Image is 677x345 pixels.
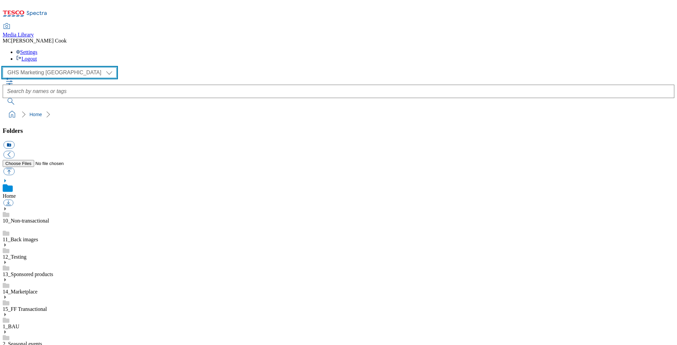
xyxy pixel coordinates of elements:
[7,109,17,120] a: home
[3,127,674,135] h3: Folders
[3,193,16,199] a: Home
[3,24,34,38] a: Media Library
[3,218,49,224] a: 10_Non-transactional
[3,237,38,242] a: 11_Back images
[3,306,47,312] a: 15_FF Transactional
[16,56,37,62] a: Logout
[3,254,26,260] a: 12_Testing
[3,108,674,121] nav: breadcrumb
[3,85,674,98] input: Search by names or tags
[3,324,19,329] a: 1_BAU
[3,32,34,37] span: Media Library
[3,38,11,44] span: MC
[3,271,53,277] a: 13_Sponsored products
[16,49,38,55] a: Settings
[3,289,38,294] a: 14_Marketplace
[29,112,42,117] a: Home
[11,38,67,44] span: [PERSON_NAME] Cook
